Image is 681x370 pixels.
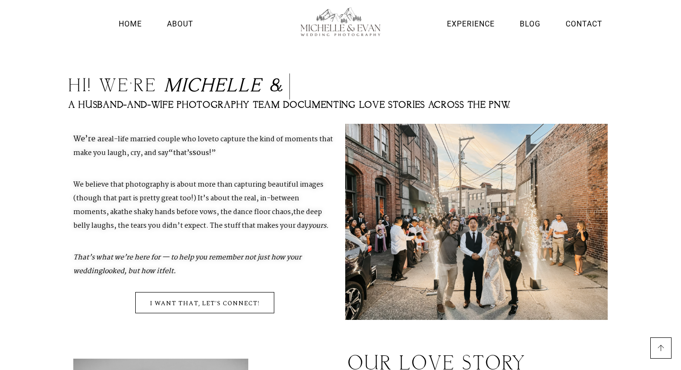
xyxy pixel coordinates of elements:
[121,207,293,218] span: the shaky hands before vows, the dance floor chaos,
[73,124,336,169] p: We’re a
[162,266,174,277] em: felt
[150,297,260,310] span: i want that, let's connect!
[201,147,216,159] span: us!”
[308,220,329,232] em: .
[215,76,227,97] i: e
[116,17,144,30] a: Home
[239,76,251,97] i: l
[563,17,605,30] a: Contact
[165,17,196,30] a: About
[69,101,612,110] h2: A husband-and-wife photography team documenting love stories across the PNW.
[102,266,124,277] em: looked
[168,147,192,159] b: “that’s
[270,76,284,97] i: &
[165,76,182,97] i: M
[445,17,497,30] a: Experience
[201,76,215,97] i: h
[73,207,322,232] span: the deep belly laughs, the tears you didn’t expect. The stuff that makes your day
[308,220,326,232] b: yours
[135,292,274,313] a: i want that, let's connect!
[73,252,301,277] b: That’s what we’re here for — to help you remember not just how your wedding , but how it .
[251,76,262,97] i: e
[192,146,216,159] b: so
[227,76,239,97] i: l
[69,76,157,97] span: Hi! we’re
[187,76,201,97] i: c
[73,179,323,218] span: We believe that photography is about more than capturing beautiful images (though that part is pr...
[517,17,543,30] a: Blog
[102,134,212,145] span: real-life married couple who love
[182,76,187,97] i: i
